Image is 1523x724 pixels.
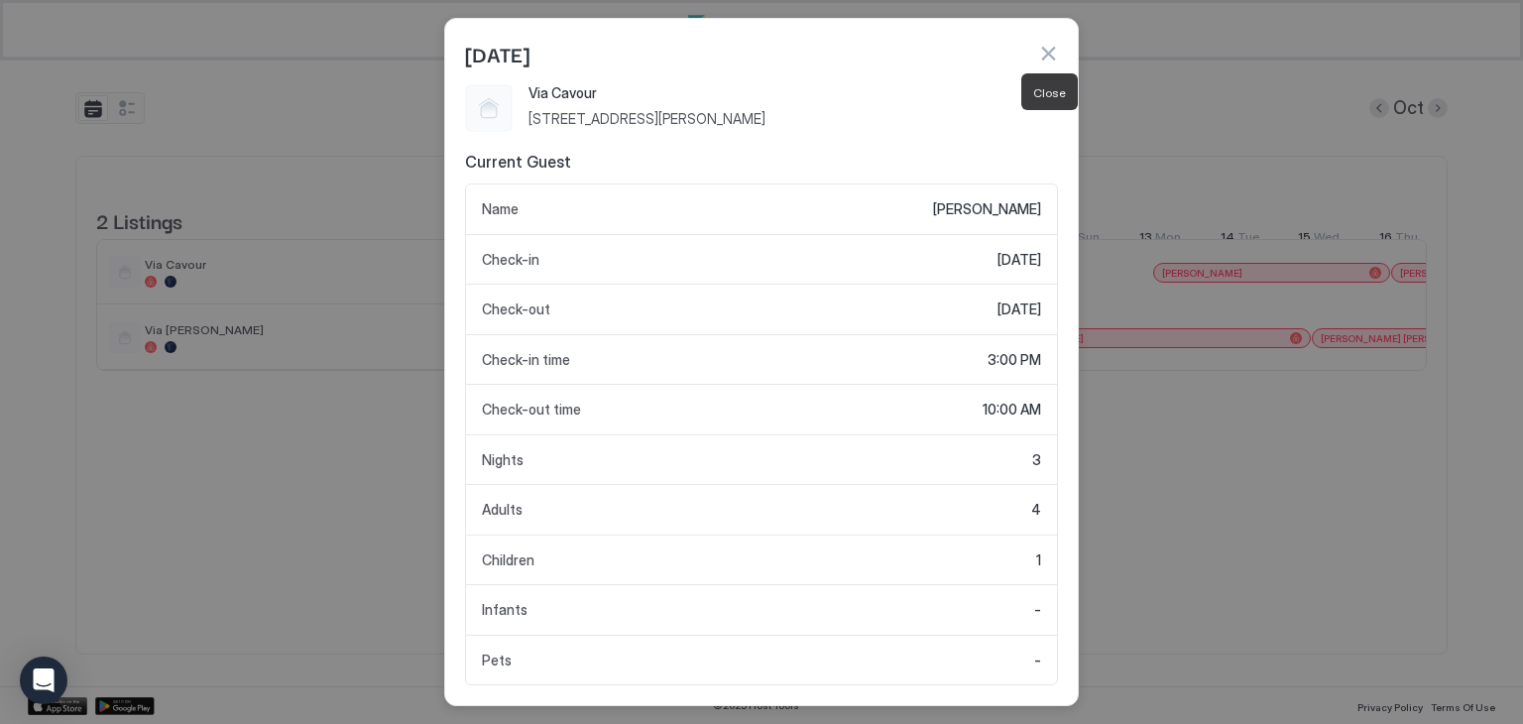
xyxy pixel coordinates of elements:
span: 10:00 AM [983,401,1041,419]
span: Check-out time [482,401,581,419]
span: Pets [482,652,512,669]
span: [PERSON_NAME] [933,200,1041,218]
span: 4 [1031,501,1041,519]
span: [STREET_ADDRESS][PERSON_NAME] [528,110,1058,128]
span: 1 [1036,551,1041,569]
span: Close [1033,85,1066,100]
span: - [1034,652,1041,669]
span: 3 [1032,451,1041,469]
span: Adults [482,501,523,519]
span: Children [482,551,534,569]
span: [DATE] [465,39,529,68]
span: Check-in time [482,351,570,369]
span: Check-out [482,301,550,318]
span: Via Cavour [528,84,1058,102]
span: Infants [482,601,527,619]
div: Open Intercom Messenger [20,657,67,704]
span: [DATE] [997,301,1041,318]
span: Nights [482,451,524,469]
span: Name [482,200,519,218]
span: [DATE] [997,251,1041,269]
span: 3:00 PM [988,351,1041,369]
span: Current Guest [465,152,1058,172]
span: - [1034,601,1041,619]
span: Check-in [482,251,539,269]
